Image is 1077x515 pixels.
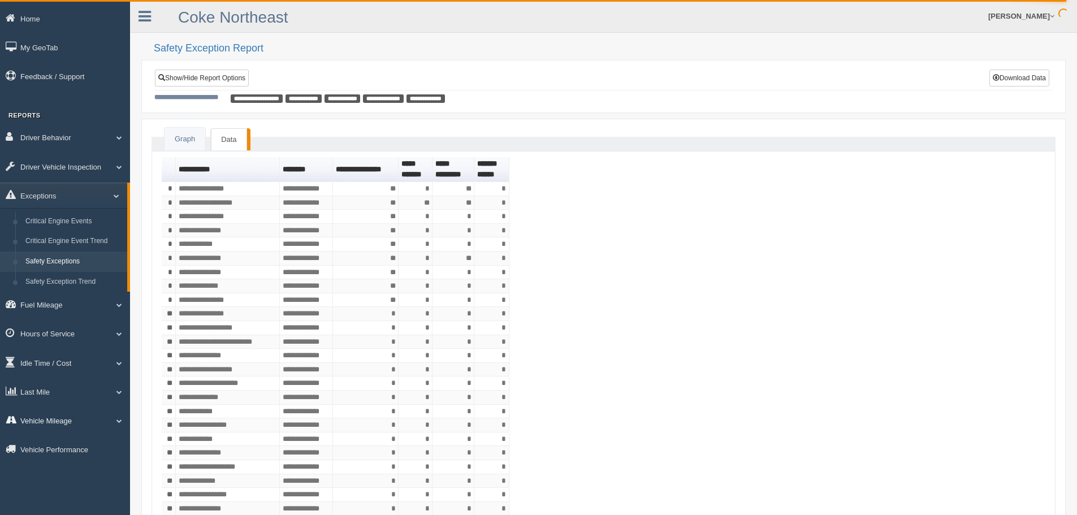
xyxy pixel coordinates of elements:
[154,43,1066,54] h2: Safety Exception Report
[432,157,474,182] th: Sort column
[20,272,127,292] a: Safety Exception Trend
[474,157,509,182] th: Sort column
[20,252,127,272] a: Safety Exceptions
[211,128,246,151] a: Data
[20,211,127,232] a: Critical Engine Events
[989,70,1049,86] button: Download Data
[176,157,280,182] th: Sort column
[165,128,205,151] a: Graph
[399,157,432,182] th: Sort column
[20,231,127,252] a: Critical Engine Event Trend
[155,70,249,86] a: Show/Hide Report Options
[333,157,399,182] th: Sort column
[178,8,288,26] a: Coke Northeast
[280,157,333,182] th: Sort column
